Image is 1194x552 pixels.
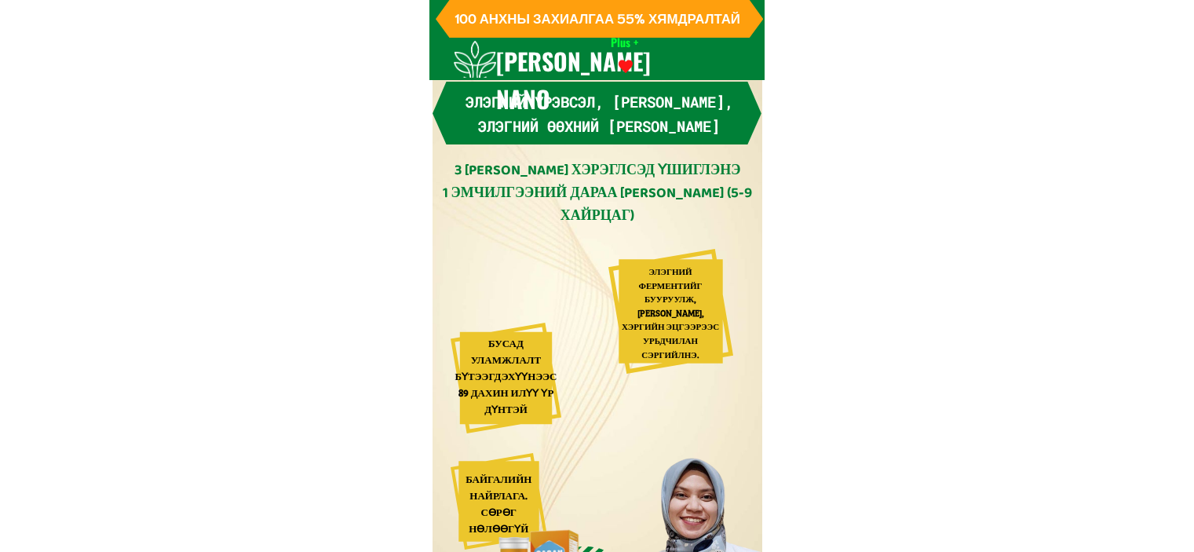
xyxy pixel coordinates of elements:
div: БАЙГАЛИЙН НАЙРЛАГА. СӨРӨГ НӨЛӨӨГҮЙ [455,473,543,538]
h3: [PERSON_NAME] NANO [496,42,670,118]
div: БУСАД УЛАМЖЛАЛТ БҮТЭЭГДЭХҮҮНЭЭС 89 ДАХИН ИЛҮҮ ҮР ДҮНТЭЙ [455,337,557,419]
div: 3 [PERSON_NAME] ХЭРЭГЛСЭД ҮШИГЛЭНЭ 1 ЭМЧИЛГЭЭНИЙ ДАРАА [PERSON_NAME] (5-9 ХАЙРЦАГ) [439,161,757,228]
div: ЭЛЭГНИЙ ФЕРМЕНТИЙГ БУУРУУЛЖ, [PERSON_NAME], ХЭРГИЙН ЭЦГЭЭРЭЭС УРЬДЧИЛАН СЭРГИЙЛНЭ. [619,266,721,363]
h3: Элэгний үрэвсэл, [PERSON_NAME], элэгний өөхний [PERSON_NAME] [439,90,759,138]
